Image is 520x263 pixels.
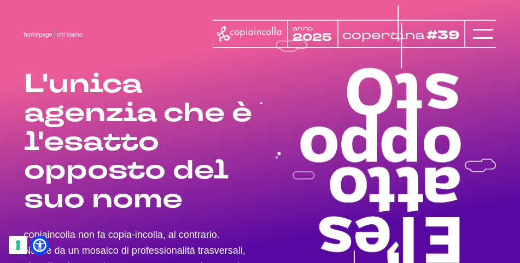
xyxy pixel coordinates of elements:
[9,236,27,254] button: Le tue preferenze relative al consenso per le tecnologie di tracciamento
[293,24,313,33] tspan: anno
[24,31,52,38] a: homepage
[33,238,46,252] a: Open Accessibility Menu
[342,27,425,43] tspan: copertina
[24,70,260,214] h1: L'unica agenzia che è l'esatto opposto del suo nome
[293,29,332,45] tspan: 2025
[426,27,459,44] tspan: #39
[57,31,83,38] span: chi siamo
